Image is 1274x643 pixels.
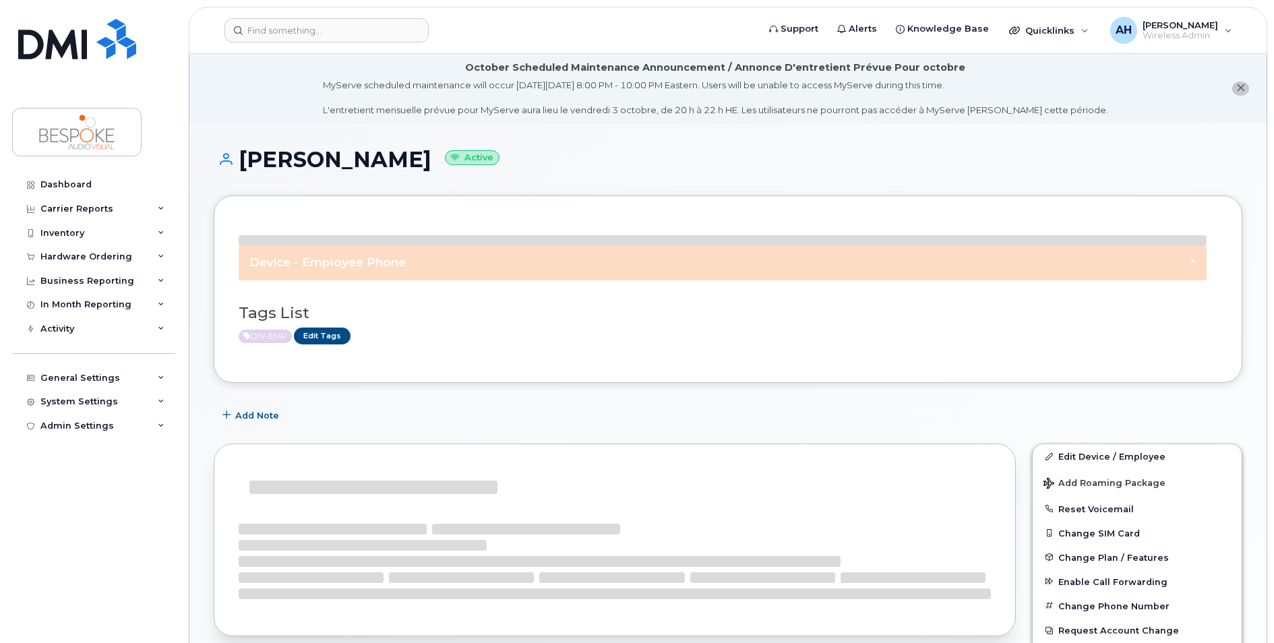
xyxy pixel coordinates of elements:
[445,150,499,166] small: Active
[214,148,1242,171] h1: [PERSON_NAME]
[1033,521,1242,545] button: Change SIM Card
[1033,545,1242,570] button: Change Plan / Features
[294,328,351,344] a: Edit Tags
[239,330,292,343] span: Active
[1033,594,1242,618] button: Change Phone Number
[1033,570,1242,594] button: Enable Call Forwarding
[1058,552,1169,562] span: Change Plan / Features
[465,61,965,75] div: October Scheduled Maintenance Announcement / Annonce D'entretient Prévue Pour octobre
[1033,497,1242,521] button: Reset Voicemail
[235,409,279,422] span: Add Note
[1033,468,1242,496] button: Add Roaming Package
[1232,82,1249,96] button: close notification
[1043,478,1165,491] span: Add Roaming Package
[1058,576,1167,586] span: Enable Call Forwarding
[1190,255,1196,266] span: ×
[249,255,406,269] span: Device - Employee Phone
[214,403,291,427] button: Add Note
[1190,257,1196,266] button: Close
[1033,618,1242,642] button: Request Account Change
[1033,444,1242,468] a: Edit Device / Employee
[239,305,1217,321] h3: Tags List
[323,79,1108,117] div: MyServe scheduled maintenance will occur [DATE][DATE] 8:00 PM - 10:00 PM Eastern. Users will be u...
